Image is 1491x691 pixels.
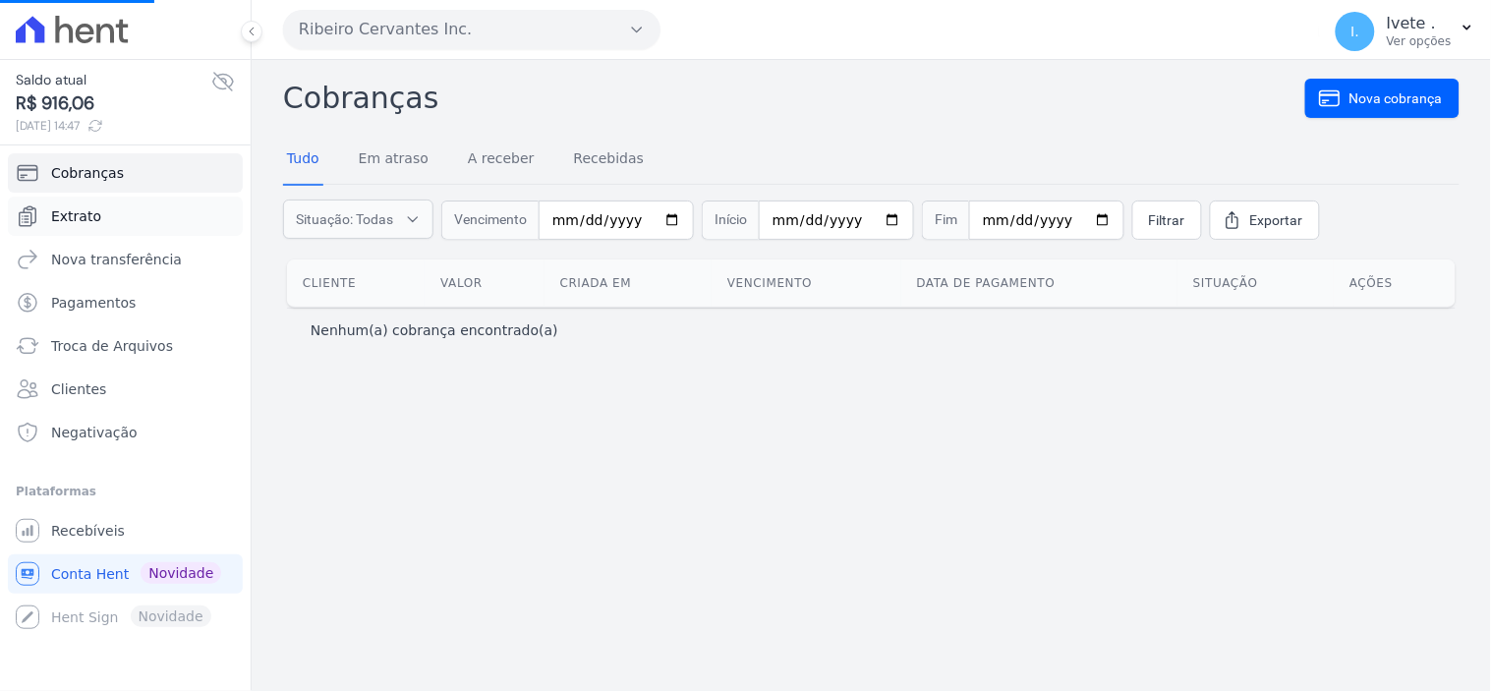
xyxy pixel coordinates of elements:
span: Exportar [1250,210,1303,230]
span: Fim [922,201,969,240]
th: Valor [425,259,544,307]
span: Nova cobrança [1349,88,1443,108]
a: Clientes [8,370,243,409]
a: Tudo [283,135,323,186]
a: Em atraso [355,135,432,186]
p: Nenhum(a) cobrança encontrado(a) [311,320,558,340]
p: Ver opções [1387,33,1452,49]
a: A receber [464,135,539,186]
a: Troca de Arquivos [8,326,243,366]
th: Cliente [287,259,425,307]
a: Recebíveis [8,511,243,550]
span: Saldo atual [16,70,211,90]
a: Cobranças [8,153,243,193]
a: Filtrar [1132,201,1202,240]
nav: Sidebar [16,153,235,637]
a: Nova transferência [8,240,243,279]
a: Extrato [8,197,243,236]
span: Extrato [51,206,101,226]
h2: Cobranças [283,76,1305,120]
th: Criada em [545,259,712,307]
a: Pagamentos [8,283,243,322]
span: Filtrar [1149,210,1185,230]
span: Nova transferência [51,250,182,269]
a: Negativação [8,413,243,452]
button: Situação: Todas [283,200,433,239]
button: I. Ivete . Ver opções [1320,4,1491,59]
span: Clientes [51,379,106,399]
div: Plataformas [16,480,235,503]
a: Conta Hent Novidade [8,554,243,594]
span: Situação: Todas [296,209,393,229]
a: Nova cobrança [1305,79,1460,118]
th: Vencimento [712,259,900,307]
span: Vencimento [441,201,539,240]
span: Início [702,201,759,240]
span: Recebíveis [51,521,125,541]
th: Ações [1334,259,1456,307]
button: Ribeiro Cervantes Inc. [283,10,660,49]
span: Pagamentos [51,293,136,313]
span: Negativação [51,423,138,442]
span: [DATE] 14:47 [16,117,211,135]
th: Data de pagamento [901,259,1178,307]
span: Cobranças [51,163,124,183]
a: Exportar [1210,201,1320,240]
span: Troca de Arquivos [51,336,173,356]
th: Situação [1177,259,1334,307]
span: I. [1351,25,1360,38]
p: Ivete . [1387,14,1452,33]
span: Conta Hent [51,564,129,584]
a: Recebidas [570,135,649,186]
span: R$ 916,06 [16,90,211,117]
span: Novidade [141,562,221,584]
